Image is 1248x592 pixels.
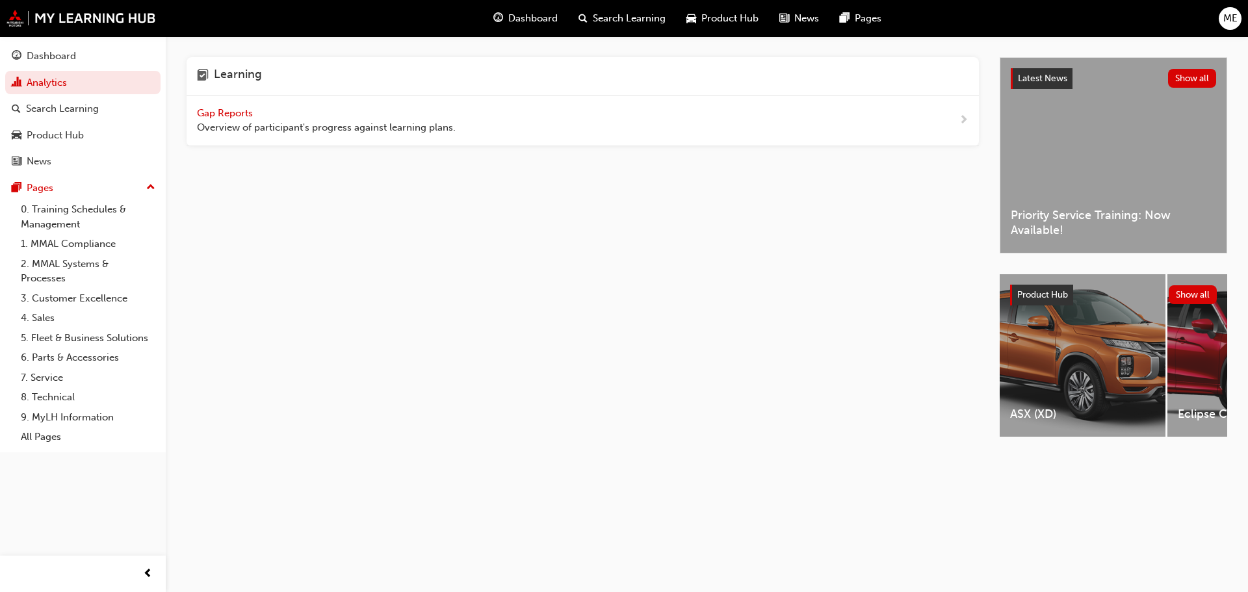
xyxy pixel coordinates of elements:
span: ASX (XD) [1010,407,1155,422]
a: news-iconNews [769,5,829,32]
a: 6. Parts & Accessories [16,348,161,368]
span: learning-icon [197,68,209,84]
a: News [5,149,161,174]
a: Product HubShow all [1010,285,1217,305]
a: car-iconProduct Hub [676,5,769,32]
span: Priority Service Training: Now Available! [1011,208,1216,237]
span: news-icon [12,156,21,168]
a: 5. Fleet & Business Solutions [16,328,161,348]
a: Latest NewsShow allPriority Service Training: Now Available! [1000,57,1227,253]
span: next-icon [959,112,968,129]
div: News [27,154,51,169]
a: 9. MyLH Information [16,407,161,428]
span: Gap Reports [197,107,255,119]
a: 3. Customer Excellence [16,289,161,309]
span: Product Hub [701,11,759,26]
span: car-icon [686,10,696,27]
span: Search Learning [593,11,666,26]
a: Latest NewsShow all [1011,68,1216,89]
a: Dashboard [5,44,161,68]
button: Show all [1168,69,1217,88]
span: car-icon [12,130,21,142]
a: 1. MMAL Compliance [16,234,161,254]
span: news-icon [779,10,789,27]
span: News [794,11,819,26]
span: chart-icon [12,77,21,89]
a: All Pages [16,427,161,447]
span: Pages [855,11,881,26]
div: Search Learning [26,101,99,116]
div: Product Hub [27,128,84,143]
a: Gap Reports Overview of participant's progress against learning plans.next-icon [187,96,979,146]
span: pages-icon [840,10,850,27]
a: pages-iconPages [829,5,892,32]
button: Show all [1169,285,1217,304]
button: Pages [5,176,161,200]
span: Product Hub [1017,289,1068,300]
span: search-icon [12,103,21,115]
span: search-icon [578,10,588,27]
a: search-iconSearch Learning [568,5,676,32]
a: guage-iconDashboard [483,5,568,32]
span: Latest News [1018,73,1067,84]
span: prev-icon [143,566,153,582]
a: 0. Training Schedules & Management [16,199,161,234]
button: ME [1219,7,1241,30]
a: 2. MMAL Systems & Processes [16,254,161,289]
a: Product Hub [5,123,161,148]
h4: Learning [214,68,262,84]
a: Analytics [5,71,161,95]
span: pages-icon [12,183,21,194]
div: Pages [27,181,53,196]
a: 7. Service [16,368,161,388]
span: up-icon [146,179,155,196]
span: ME [1223,11,1238,26]
span: guage-icon [12,51,21,62]
span: Dashboard [508,11,558,26]
a: Search Learning [5,97,161,121]
div: Dashboard [27,49,76,64]
img: mmal [6,10,156,27]
a: ASX (XD) [1000,274,1165,437]
a: 4. Sales [16,308,161,328]
span: guage-icon [493,10,503,27]
span: Overview of participant's progress against learning plans. [197,120,456,135]
button: DashboardAnalyticsSearch LearningProduct HubNews [5,42,161,176]
a: 8. Technical [16,387,161,407]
